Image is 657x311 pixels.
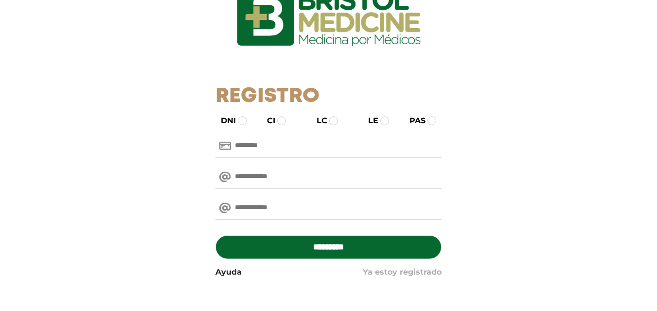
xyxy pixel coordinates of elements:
label: PAS [401,115,426,127]
a: Ayuda [215,266,242,278]
label: DNI [212,115,236,127]
a: Ya estoy registrado [363,266,442,278]
label: LC [308,115,327,127]
label: CI [258,115,275,127]
label: LE [359,115,378,127]
h1: Registro [215,84,442,109]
